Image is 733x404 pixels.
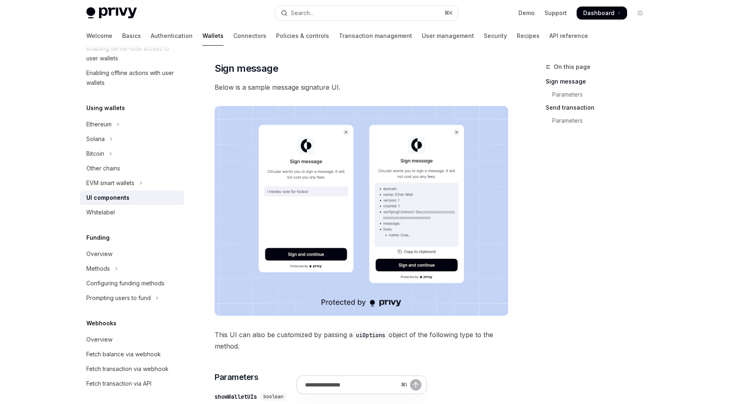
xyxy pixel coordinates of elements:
[444,10,453,16] span: ⌘ K
[86,163,120,173] div: Other chains
[86,264,110,274] div: Methods
[86,233,110,243] h5: Funding
[80,362,184,376] a: Fetch transaction via webhook
[80,332,184,347] a: Overview
[353,331,388,340] code: uiOptions
[80,176,184,190] button: Toggle EVM smart wallets section
[276,26,329,46] a: Policies & controls
[80,347,184,362] a: Fetch balance via webhook
[86,68,179,88] div: Enabling offline actions with user wallets
[484,26,507,46] a: Security
[80,376,184,391] a: Fetch transaction via API
[554,62,590,72] span: On this page
[86,278,165,288] div: Configuring funding methods
[86,293,151,303] div: Prompting users to fund
[80,66,184,90] a: Enabling offline actions with user wallets
[518,9,535,17] a: Demo
[339,26,412,46] a: Transaction management
[86,349,161,359] div: Fetch balance via webhook
[86,208,115,217] div: Whitelabel
[410,379,421,391] button: Send message
[202,26,224,46] a: Wallets
[86,193,129,203] div: UI components
[215,82,508,93] span: Below is a sample message signature UI.
[86,178,134,188] div: EVM smart wallets
[275,6,458,20] button: Open search
[80,132,184,146] button: Toggle Solana section
[291,8,314,18] div: Search...
[546,88,653,101] a: Parameters
[577,7,627,20] a: Dashboard
[86,318,116,328] h5: Webhooks
[80,117,184,132] button: Toggle Ethereum section
[86,364,169,374] div: Fetch transaction via webhook
[422,26,474,46] a: User management
[546,114,653,127] a: Parameters
[517,26,540,46] a: Recipes
[86,335,112,344] div: Overview
[215,106,508,316] img: images/Sign.png
[80,146,184,161] button: Toggle Bitcoin section
[634,7,647,20] button: Toggle dark mode
[305,376,397,394] input: Ask a question...
[86,7,137,19] img: light logo
[86,379,151,389] div: Fetch transaction via API
[122,26,141,46] a: Basics
[549,26,588,46] a: API reference
[80,247,184,261] a: Overview
[86,119,112,129] div: Ethereum
[80,161,184,176] a: Other chains
[215,371,258,383] span: Parameters
[86,149,104,159] div: Bitcoin
[86,249,112,259] div: Overview
[86,134,105,144] div: Solana
[546,101,653,114] a: Send transaction
[151,26,193,46] a: Authentication
[544,9,567,17] a: Support
[86,26,112,46] a: Welcome
[80,291,184,305] button: Toggle Prompting users to fund section
[80,261,184,276] button: Toggle Methods section
[583,9,614,17] span: Dashboard
[215,329,508,352] span: This UI can also be customized by passing a object of the following type to the method.
[80,276,184,291] a: Configuring funding methods
[86,103,125,113] h5: Using wallets
[215,62,278,75] span: Sign message
[80,205,184,220] a: Whitelabel
[233,26,266,46] a: Connectors
[80,190,184,205] a: UI components
[546,75,653,88] a: Sign message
